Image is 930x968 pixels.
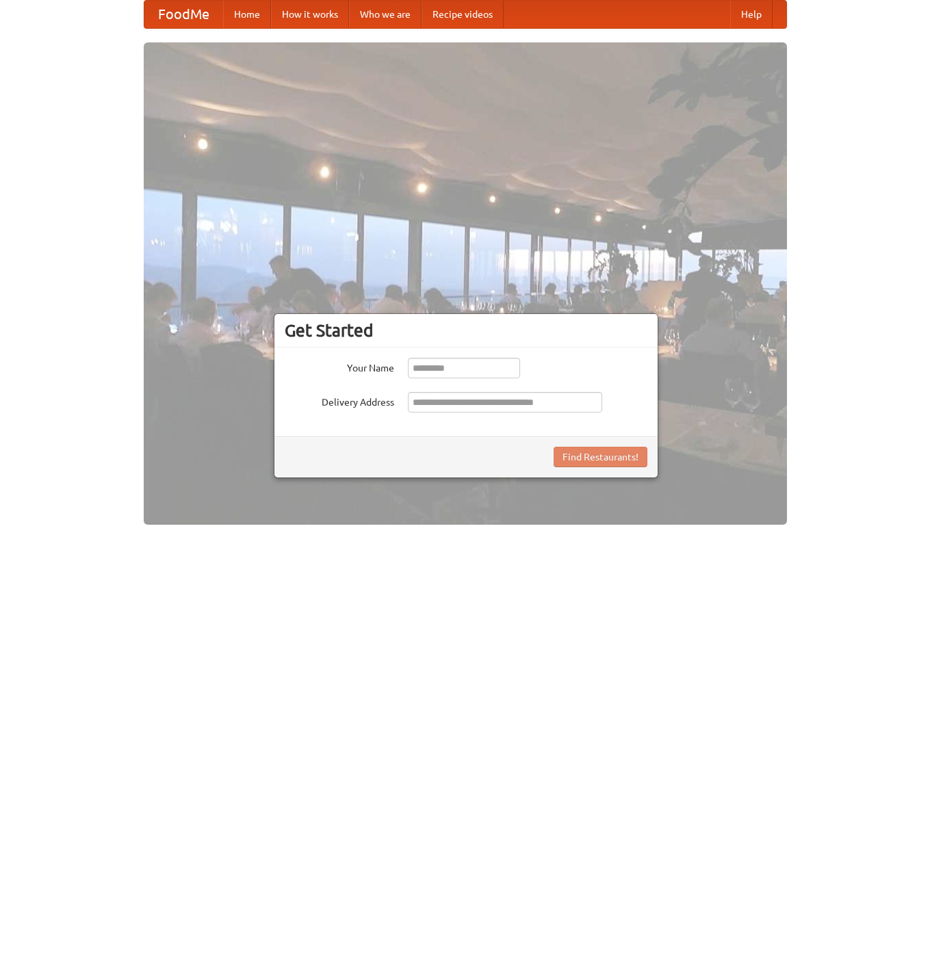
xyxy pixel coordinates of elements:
[422,1,504,28] a: Recipe videos
[285,392,394,409] label: Delivery Address
[349,1,422,28] a: Who we are
[285,358,394,375] label: Your Name
[730,1,773,28] a: Help
[223,1,271,28] a: Home
[554,447,647,467] button: Find Restaurants!
[271,1,349,28] a: How it works
[285,320,647,341] h3: Get Started
[144,1,223,28] a: FoodMe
